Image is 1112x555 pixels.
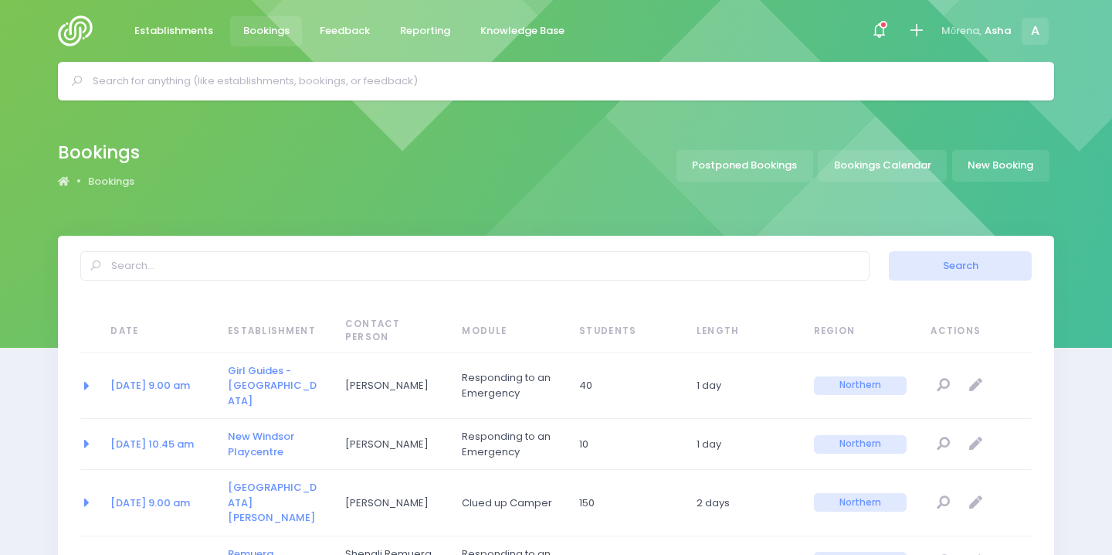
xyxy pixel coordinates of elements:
[931,325,1027,339] span: Actions
[579,325,672,339] span: Students
[345,495,438,511] span: [PERSON_NAME]
[110,495,190,510] a: [DATE] 9.00 am
[228,325,320,339] span: Establishment
[230,16,302,46] a: Bookings
[335,419,453,470] td: Elena Ruban
[804,353,921,419] td: Northern
[400,23,450,39] span: Reporting
[697,437,789,452] span: 1 day
[963,490,988,516] a: Edit
[814,376,907,395] span: Northern
[569,419,687,470] td: 10
[345,318,438,345] span: Contact Person
[814,493,907,512] span: Northern
[687,419,804,470] td: 1
[579,495,672,511] span: 150
[462,429,554,459] span: Responding to an Emergency
[320,23,370,39] span: Feedback
[931,490,956,516] a: View
[88,174,134,189] a: Bookings
[218,353,335,419] td: Girl Guides - Stanmore Bay
[952,150,1049,182] a: New Booking
[920,419,1032,470] td: null
[931,431,956,457] a: View
[228,480,317,525] a: [GEOGRAPHIC_DATA][PERSON_NAME]
[804,419,921,470] td: Northern
[100,353,218,419] td: 2030-11-26 09:00:00
[345,437,438,452] span: [PERSON_NAME]
[697,325,789,339] span: Length
[452,353,569,419] td: Responding to an Emergency
[110,325,203,339] span: Date
[134,23,213,39] span: Establishments
[889,251,1031,281] button: Search
[963,431,988,457] a: Edit
[467,16,577,46] a: Knowledge Base
[452,419,569,470] td: Responding to an Emergency
[569,353,687,419] td: 40
[804,470,921,536] td: Northern
[110,437,194,451] a: [DATE] 10.45 am
[1022,18,1049,45] span: A
[687,353,804,419] td: 1
[462,325,554,339] span: Module
[218,470,335,536] td: Mt Albert School
[569,470,687,536] td: 150
[335,353,453,419] td: Sarah McManaway
[941,23,981,39] span: Mōrena,
[579,378,672,393] span: 40
[579,437,672,452] span: 10
[687,470,804,536] td: 2
[335,470,453,536] td: Kirsten Hudson
[80,251,870,281] input: Search...
[697,378,789,393] span: 1 day
[676,150,813,182] a: Postponed Bookings
[462,495,554,511] span: Clued up Camper
[58,142,140,163] h2: Bookings
[920,470,1032,536] td: null
[228,429,294,459] a: New Windsor Playcentre
[387,16,463,46] a: Reporting
[452,470,569,536] td: Clued up Camper
[931,373,956,399] a: View
[100,470,218,536] td: 2030-10-22 09:00:00
[93,70,1032,93] input: Search for anything (like establishments, bookings, or feedback)
[228,363,317,408] a: Girl Guides - [GEOGRAPHIC_DATA]
[307,16,382,46] a: Feedback
[218,419,335,470] td: New Windsor Playcentre
[345,378,438,393] span: [PERSON_NAME]
[697,495,789,511] span: 2 days
[818,150,947,182] a: Bookings Calendar
[814,325,907,339] span: Region
[243,23,290,39] span: Bookings
[110,378,190,393] a: [DATE] 9.00 am
[814,435,907,454] span: Northern
[963,373,988,399] a: Edit
[121,16,225,46] a: Establishments
[58,15,102,46] img: Logo
[985,23,1012,39] span: Asha
[462,370,554,400] span: Responding to an Emergency
[100,419,218,470] td: 2030-10-29 10:45:00
[920,353,1032,419] td: null
[480,23,564,39] span: Knowledge Base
